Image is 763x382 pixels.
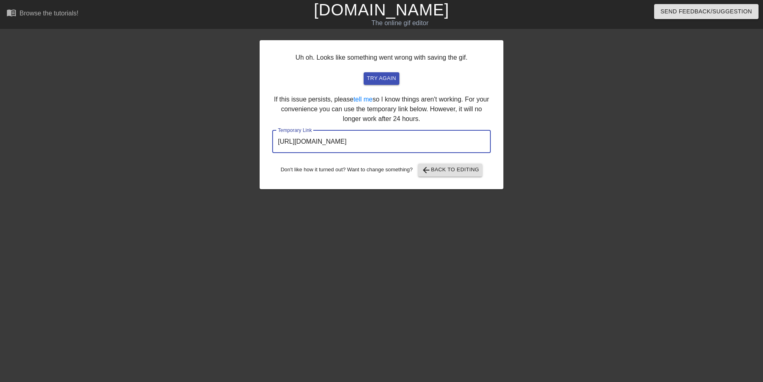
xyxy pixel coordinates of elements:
[314,1,449,19] a: [DOMAIN_NAME]
[260,40,503,189] div: Uh oh. Looks like something went wrong with saving the gif. If this issue persists, please so I k...
[20,10,78,17] div: Browse the tutorials!
[7,8,78,20] a: Browse the tutorials!
[418,164,483,177] button: Back to Editing
[421,165,479,175] span: Back to Editing
[654,4,759,19] button: Send Feedback/Suggestion
[421,165,431,175] span: arrow_back
[353,96,373,103] a: tell me
[272,130,491,153] input: bare
[367,74,396,83] span: try again
[7,8,16,17] span: menu_book
[661,6,752,17] span: Send Feedback/Suggestion
[258,18,542,28] div: The online gif editor
[272,164,491,177] div: Don't like how it turned out? Want to change something?
[364,72,399,85] button: try again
